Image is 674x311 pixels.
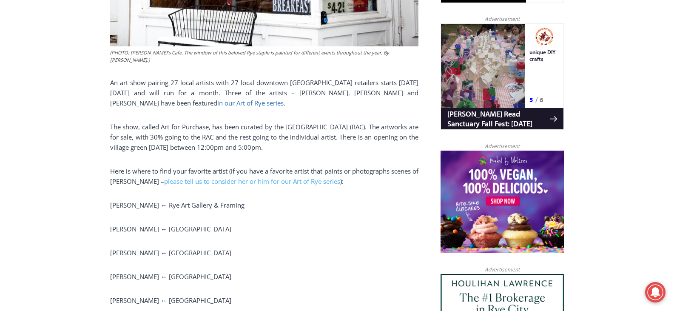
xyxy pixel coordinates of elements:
[89,25,119,70] div: unique DIY crafts
[441,151,564,254] img: Baked by Melissa
[110,166,418,186] p: Here is where to find your favorite artist (if you have a favorite artist that paints or photogra...
[110,248,418,258] p: [PERSON_NAME] ↔ [GEOGRAPHIC_DATA]
[110,122,418,152] p: The show, called Art for Purchase, has been curated by the [GEOGRAPHIC_DATA] (RAC). The artworks ...
[99,72,103,80] div: 6
[89,72,93,80] div: 5
[222,85,394,104] span: Intern @ [DOMAIN_NAME]
[87,53,121,102] div: "[PERSON_NAME]'s draw is the fine variety of pristine raw fish kept on hand"
[110,49,418,64] figcaption: (PHOTO: [PERSON_NAME]’s Cafe. The window of this beloved Rye staple is painted for different even...
[0,86,85,106] a: Open Tues. - Sun. [PHONE_NUMBER]
[110,271,418,282] p: [PERSON_NAME] ↔ [GEOGRAPHIC_DATA]
[110,295,418,305] p: [PERSON_NAME] ↔ [GEOGRAPHIC_DATA]
[476,142,528,150] span: Advertisement
[215,0,402,83] div: "We would have speakers with experience in local journalism speak to us about their experiences a...
[205,83,412,106] a: Intern @ [DOMAIN_NAME]
[476,15,528,23] span: Advertisement
[110,224,418,234] p: [PERSON_NAME] ↔ [GEOGRAPHIC_DATA]
[7,86,109,105] h4: [PERSON_NAME] Read Sanctuary Fall Fest: [DATE]
[217,99,284,107] a: in our Art of Rye series
[110,200,418,210] p: [PERSON_NAME] ↔ Rye Art Gallery & Framing
[3,88,83,120] span: Open Tues. - Sun. [PHONE_NUMBER]
[0,85,123,106] a: [PERSON_NAME] Read Sanctuary Fall Fest: [DATE]
[95,72,97,80] div: /
[476,265,528,274] span: Advertisement
[164,177,340,185] a: please tell us to consider her or him for our Art of Rye series
[110,77,418,108] p: An art show pairing 27 local artists with 27 local downtown [GEOGRAPHIC_DATA] retailers starts [D...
